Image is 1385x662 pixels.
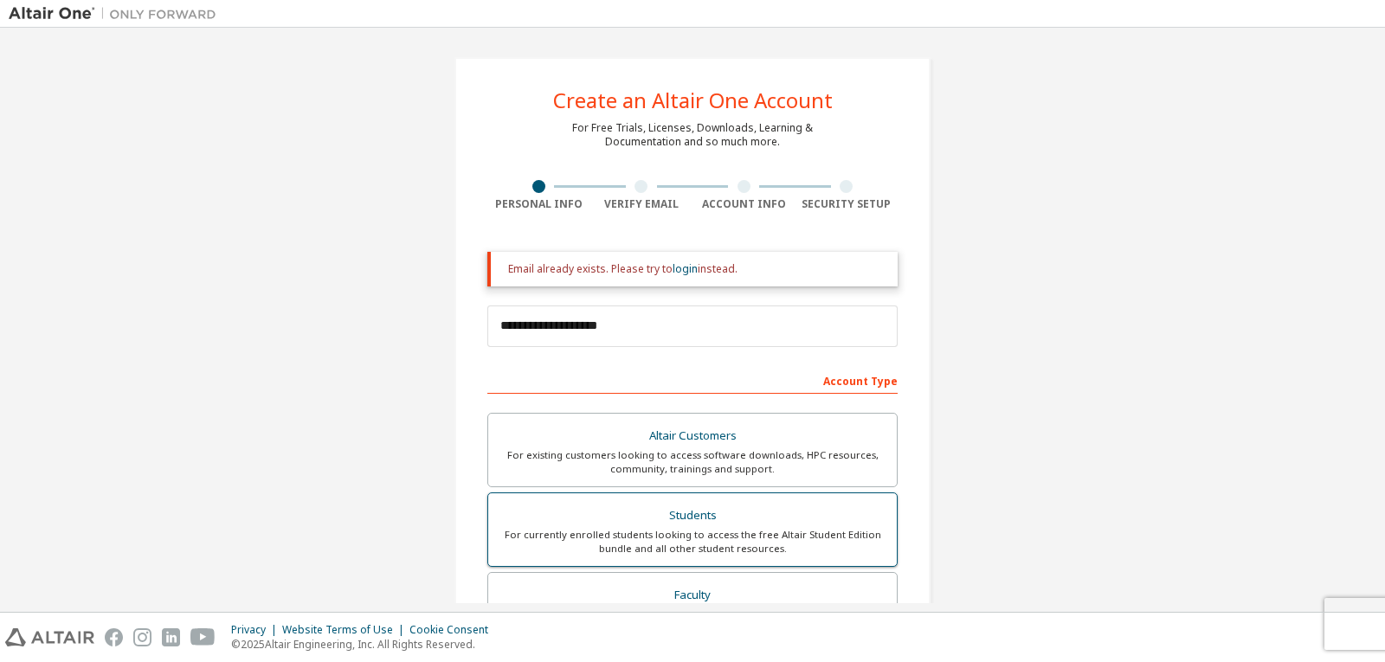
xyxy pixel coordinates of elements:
div: Altair Customers [499,424,886,448]
div: For existing customers looking to access software downloads, HPC resources, community, trainings ... [499,448,886,476]
div: Security Setup [796,197,899,211]
img: facebook.svg [105,628,123,646]
div: Email already exists. Please try to instead. [508,262,884,276]
div: Faculty [499,583,886,607]
img: Altair One [9,5,225,22]
div: For currently enrolled students looking to access the free Altair Student Edition bundle and all ... [499,528,886,556]
div: Privacy [231,623,282,637]
img: instagram.svg [133,628,151,646]
div: Personal Info [487,197,590,211]
div: For Free Trials, Licenses, Downloads, Learning & Documentation and so much more. [572,121,813,149]
div: Students [499,504,886,528]
div: Account Info [692,197,796,211]
img: youtube.svg [190,628,216,646]
p: © 2025 Altair Engineering, Inc. All Rights Reserved. [231,637,499,652]
div: Create an Altair One Account [553,90,833,111]
div: Verify Email [590,197,693,211]
img: linkedin.svg [162,628,180,646]
div: Website Terms of Use [282,623,409,637]
div: Account Type [487,366,898,394]
a: login [673,261,698,276]
div: Cookie Consent [409,623,499,637]
img: altair_logo.svg [5,628,94,646]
